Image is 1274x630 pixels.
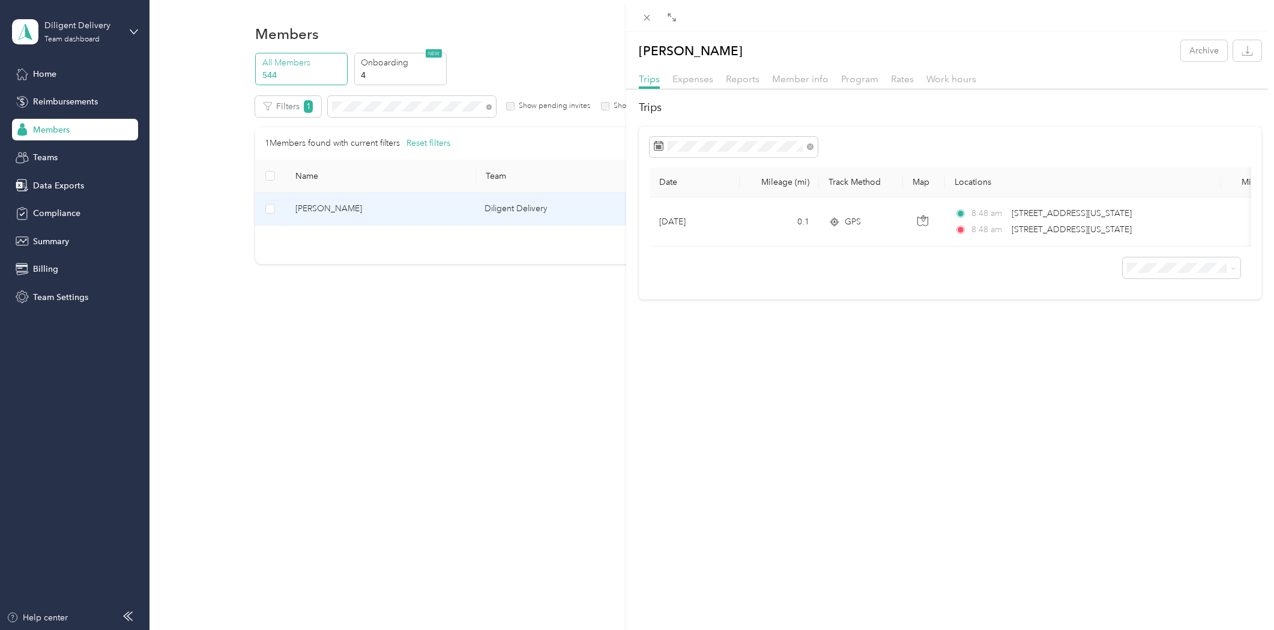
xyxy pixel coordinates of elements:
span: 8:48 am [971,207,1006,220]
td: 0.1 [740,197,819,247]
button: Archive [1181,40,1227,61]
span: Program [841,73,878,85]
span: [STREET_ADDRESS][US_STATE] [1012,224,1132,235]
span: 8:48 am [971,223,1006,236]
p: [PERSON_NAME] [639,40,743,61]
span: Expenses [672,73,713,85]
span: Work hours [926,73,976,85]
th: Mileage (mi) [740,167,819,197]
span: Trips [639,73,660,85]
span: Rates [891,73,914,85]
span: Reports [726,73,759,85]
span: [STREET_ADDRESS][US_STATE] [1012,208,1132,218]
th: Track Method [819,167,903,197]
th: Locations [945,167,1221,197]
h2: Trips [639,100,1261,116]
span: Member info [772,73,829,85]
td: [DATE] [650,197,740,247]
span: GPS [845,215,861,229]
iframe: Everlance-gr Chat Button Frame [1207,563,1274,630]
th: Map [903,167,945,197]
th: Date [650,167,740,197]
